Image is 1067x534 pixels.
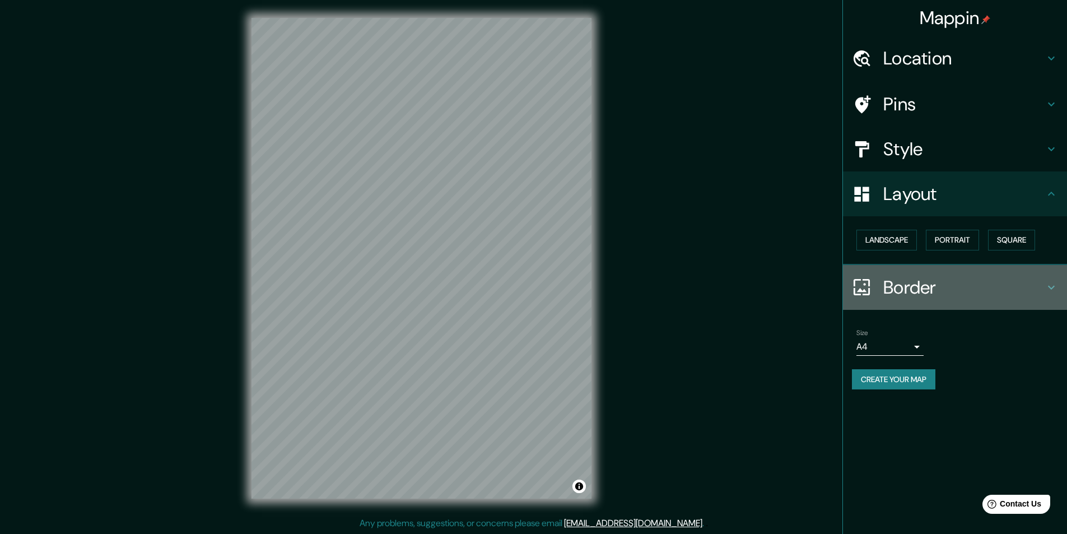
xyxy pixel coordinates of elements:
[920,7,991,29] h4: Mappin
[883,93,1045,115] h4: Pins
[981,15,990,24] img: pin-icon.png
[843,127,1067,171] div: Style
[856,328,868,337] label: Size
[856,230,917,250] button: Landscape
[883,47,1045,69] h4: Location
[883,138,1045,160] h4: Style
[360,517,704,530] p: Any problems, suggestions, or concerns please email .
[843,36,1067,81] div: Location
[843,82,1067,127] div: Pins
[843,171,1067,216] div: Layout
[572,480,586,493] button: Toggle attribution
[852,369,935,390] button: Create your map
[926,230,979,250] button: Portrait
[883,183,1045,205] h4: Layout
[883,276,1045,299] h4: Border
[704,517,706,530] div: .
[967,490,1055,522] iframe: Help widget launcher
[564,517,702,529] a: [EMAIL_ADDRESS][DOMAIN_NAME]
[843,265,1067,310] div: Border
[251,18,591,499] canvas: Map
[856,338,924,356] div: A4
[988,230,1035,250] button: Square
[706,517,708,530] div: .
